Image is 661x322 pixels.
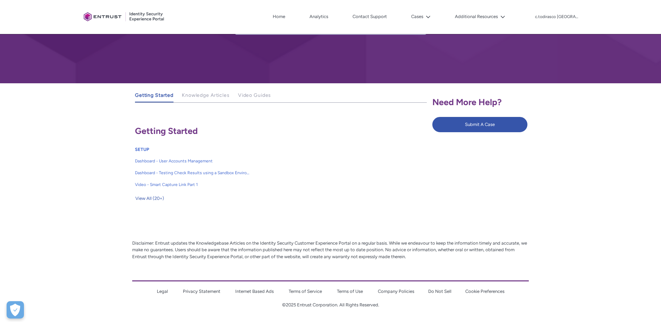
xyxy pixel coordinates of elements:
span: Dashboard - Testing Check Results using a Sandbox Environment [135,170,250,176]
span: Dashboard - User Accounts Management [135,158,250,164]
p: ©2025 Entrust Corporation. All Rights Reserved. [132,302,529,308]
a: Home [271,11,287,22]
a: Dashboard - User Accounts Management [135,155,250,167]
a: Do Not Sell [428,289,451,294]
button: Open Preferences [7,301,24,319]
a: Internet Based Ads [235,289,274,294]
a: Legal [157,289,168,294]
button: Cases [409,11,432,22]
p: Disclaimer: Entrust updates the Knowledgebase Articles on the Identity Security Customer Experien... [132,240,529,260]
a: SETUP [135,147,149,152]
a: Company Policies [378,289,414,294]
a: Dashboard - Testing Check Results using a Sandbox Environment [135,167,250,179]
span: Video - Smart Capture Link Part 1 [135,181,250,188]
a: Terms of Service [289,289,322,294]
span: Getting Started [135,92,173,98]
a: Contact Support [351,11,389,22]
span: Knowledge Articles [182,92,230,98]
a: Terms of Use [337,289,363,294]
a: Analytics, opens in new tab [308,11,330,22]
a: Knowledge Articles [182,89,230,102]
a: Video - Smart Capture Link Part 1 [135,179,250,190]
span: Video Guides [238,92,271,98]
a: Video Guides [238,89,271,102]
button: User Profile c.todirasco moldova [535,13,581,20]
a: Privacy Statement [183,289,220,294]
span: View All (20+) [135,193,164,204]
a: Cookie Preferences [465,289,505,294]
span: Need More Help? [432,97,502,107]
span: Getting Started [135,126,198,136]
button: View All (20+) [135,193,164,204]
div: Cookie Preferences [7,301,24,319]
button: Additional Resources [453,11,507,22]
a: Getting Started [135,89,173,102]
p: c.todirasco [GEOGRAPHIC_DATA] [535,15,580,19]
button: Submit A Case [432,117,527,132]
